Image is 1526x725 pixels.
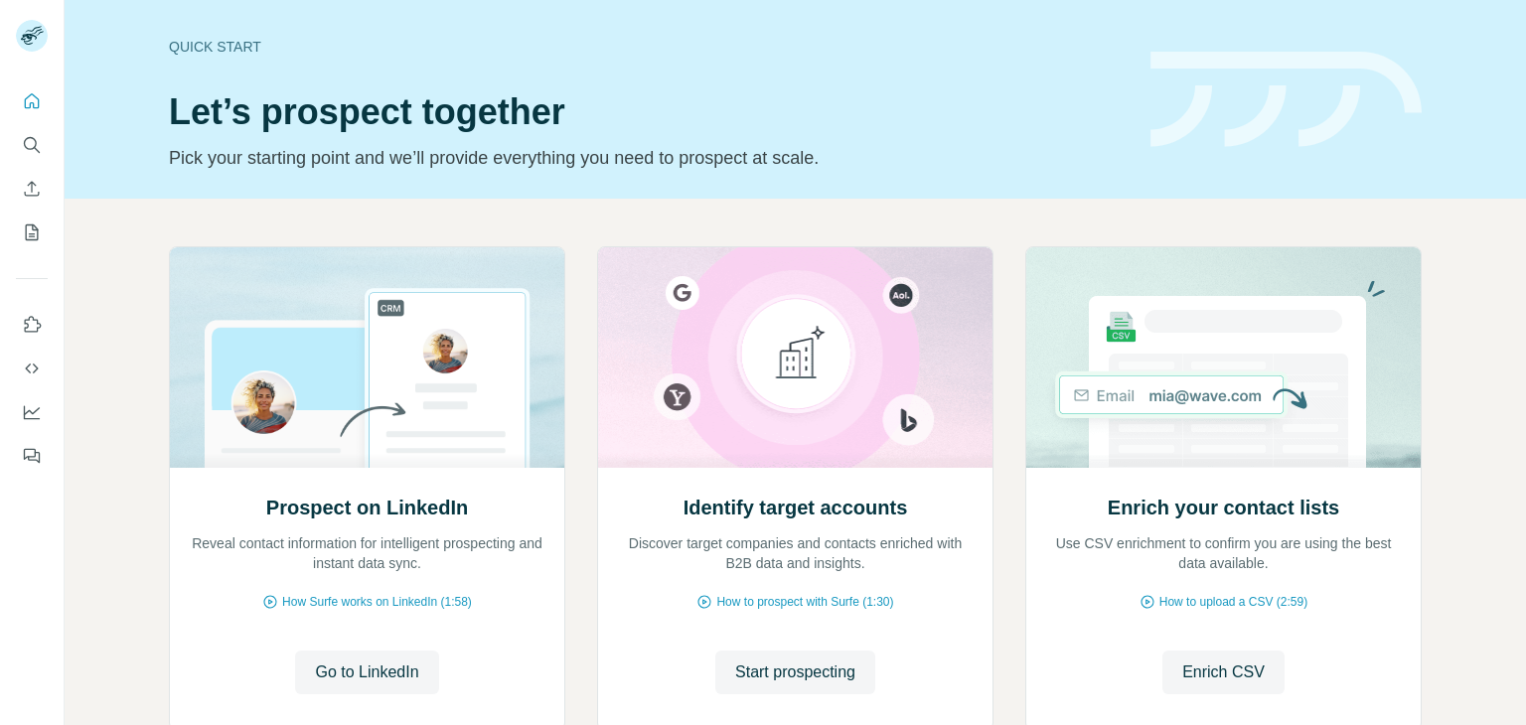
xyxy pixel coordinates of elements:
[16,127,48,163] button: Search
[16,438,48,474] button: Feedback
[1162,651,1285,694] button: Enrich CSV
[16,83,48,119] button: Quick start
[16,307,48,343] button: Use Surfe on LinkedIn
[16,215,48,250] button: My lists
[16,351,48,386] button: Use Surfe API
[315,660,418,684] span: Go to LinkedIn
[190,533,544,573] p: Reveal contact information for intelligent prospecting and instant data sync.
[16,394,48,430] button: Dashboard
[684,494,908,521] h2: Identify target accounts
[1150,52,1422,148] img: banner
[1159,593,1307,611] span: How to upload a CSV (2:59)
[169,247,565,468] img: Prospect on LinkedIn
[169,144,1127,172] p: Pick your starting point and we’ll provide everything you need to prospect at scale.
[266,494,468,521] h2: Prospect on LinkedIn
[282,593,472,611] span: How Surfe works on LinkedIn (1:58)
[169,92,1127,132] h1: Let’s prospect together
[16,171,48,207] button: Enrich CSV
[597,247,993,468] img: Identify target accounts
[1108,494,1339,521] h2: Enrich your contact lists
[716,593,893,611] span: How to prospect with Surfe (1:30)
[1025,247,1422,468] img: Enrich your contact lists
[735,660,855,684] span: Start prospecting
[618,533,973,573] p: Discover target companies and contacts enriched with B2B data and insights.
[1046,533,1401,573] p: Use CSV enrichment to confirm you are using the best data available.
[715,651,875,694] button: Start prospecting
[169,37,1127,57] div: Quick start
[295,651,438,694] button: Go to LinkedIn
[1182,660,1265,684] span: Enrich CSV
